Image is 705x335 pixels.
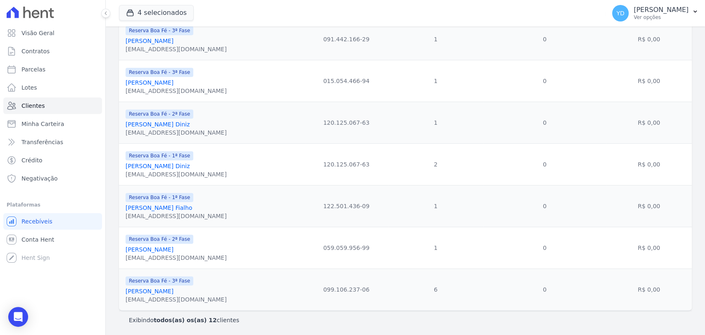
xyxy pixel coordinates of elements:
[126,163,190,169] a: [PERSON_NAME] Diniz
[8,307,28,327] div: Open Intercom Messenger
[616,10,624,16] span: YD
[388,268,483,310] td: 6
[305,227,388,268] td: 059.059.956-99
[126,193,193,202] span: Reserva Boa Fé - 1ª Fase
[3,25,102,41] a: Visão Geral
[483,18,606,60] td: 0
[21,217,52,226] span: Recebíveis
[3,116,102,132] a: Minha Carteira
[388,102,483,143] td: 1
[483,185,606,227] td: 0
[388,227,483,268] td: 1
[21,83,37,92] span: Lotes
[634,14,688,21] p: Ver opções
[126,38,173,44] a: [PERSON_NAME]
[129,316,239,324] p: Exibindo clientes
[126,295,227,304] div: [EMAIL_ADDRESS][DOMAIN_NAME]
[305,185,388,227] td: 122.501.436-09
[126,87,227,95] div: [EMAIL_ADDRESS][DOMAIN_NAME]
[126,276,193,285] span: Reserva Boa Fé - 3ª Fase
[21,29,55,37] span: Visão Geral
[606,18,692,60] td: R$ 0,00
[388,185,483,227] td: 1
[483,102,606,143] td: 0
[606,227,692,268] td: R$ 0,00
[606,268,692,310] td: R$ 0,00
[305,143,388,185] td: 120.125.067-63
[21,138,63,146] span: Transferências
[154,317,217,323] b: todos(as) os(as) 12
[388,18,483,60] td: 1
[483,60,606,102] td: 0
[3,231,102,248] a: Conta Hent
[388,60,483,102] td: 1
[3,152,102,169] a: Crédito
[126,68,193,77] span: Reserva Boa Fé - 3ª Fase
[3,134,102,150] a: Transferências
[7,200,99,210] div: Plataformas
[126,109,193,119] span: Reserva Boa Fé - 2ª Fase
[3,61,102,78] a: Parcelas
[126,128,227,137] div: [EMAIL_ADDRESS][DOMAIN_NAME]
[21,65,45,74] span: Parcelas
[126,288,173,295] a: [PERSON_NAME]
[21,47,50,55] span: Contratos
[606,60,692,102] td: R$ 0,00
[3,170,102,187] a: Negativação
[126,26,193,35] span: Reserva Boa Fé - 3ª Fase
[3,79,102,96] a: Lotes
[634,6,688,14] p: [PERSON_NAME]
[305,60,388,102] td: 015.054.466-94
[126,246,173,253] a: [PERSON_NAME]
[483,143,606,185] td: 0
[126,151,193,160] span: Reserva Boa Fé - 1ª Fase
[606,185,692,227] td: R$ 0,00
[126,235,193,244] span: Reserva Boa Fé - 2ª Fase
[21,156,43,164] span: Crédito
[119,5,194,21] button: 4 selecionados
[21,102,45,110] span: Clientes
[126,204,192,211] a: [PERSON_NAME] Fialho
[21,174,58,183] span: Negativação
[126,45,227,53] div: [EMAIL_ADDRESS][DOMAIN_NAME]
[126,121,190,128] a: [PERSON_NAME] Diniz
[126,254,227,262] div: [EMAIL_ADDRESS][DOMAIN_NAME]
[305,268,388,310] td: 099.106.237-06
[126,212,227,220] div: [EMAIL_ADDRESS][DOMAIN_NAME]
[305,102,388,143] td: 120.125.067-63
[606,143,692,185] td: R$ 0,00
[21,235,54,244] span: Conta Hent
[3,97,102,114] a: Clientes
[3,43,102,59] a: Contratos
[305,18,388,60] td: 091.442.166-29
[126,170,227,178] div: [EMAIL_ADDRESS][DOMAIN_NAME]
[21,120,64,128] span: Minha Carteira
[483,268,606,310] td: 0
[126,79,173,86] a: [PERSON_NAME]
[3,213,102,230] a: Recebíveis
[605,2,705,25] button: YD [PERSON_NAME] Ver opções
[483,227,606,268] td: 0
[388,143,483,185] td: 2
[606,102,692,143] td: R$ 0,00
